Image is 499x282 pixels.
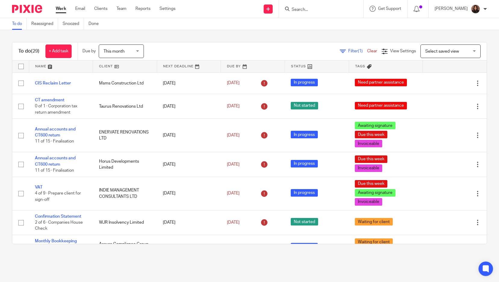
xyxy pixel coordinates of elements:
[93,235,157,260] td: Assure Compliance Group Limited
[291,79,318,86] span: In progress
[291,243,318,250] span: In progress
[12,5,42,13] img: Pixie
[35,239,77,243] a: Monthly Bookkeeping
[355,155,387,163] span: Due this week
[355,131,387,138] span: Due this week
[355,140,382,147] span: Invoiceable
[291,218,318,225] span: Not started
[291,7,345,13] input: Search
[355,65,365,68] span: Tags
[160,6,175,12] a: Settings
[35,81,71,85] a: CIS Reclaim Letter
[31,18,58,30] a: Reassigned
[35,127,76,137] a: Annual accounts and CT600 return
[116,6,126,12] a: Team
[35,214,81,219] a: Confirmation Statement
[157,210,221,235] td: [DATE]
[355,180,387,188] span: Due this week
[291,131,318,138] span: In progress
[35,98,64,102] a: CT amendment
[93,72,157,94] td: Msms Construction Ltd
[227,81,240,85] span: [DATE]
[378,7,401,11] span: Get Support
[157,235,221,260] td: [DATE]
[227,162,240,167] span: [DATE]
[35,139,74,144] span: 11 of 15 · Finalisation
[93,152,157,177] td: Horus Developments Limited
[56,6,66,12] a: Work
[355,189,395,197] span: Awaiting signature
[75,6,85,12] a: Email
[157,152,221,177] td: [DATE]
[93,119,157,152] td: ENERVATE RENOVATIONS LTD
[358,49,363,53] span: (1)
[18,48,39,54] h1: To do
[12,18,27,30] a: To do
[390,49,416,53] span: View Settings
[35,156,76,166] a: Annual accounts and CT600 return
[227,220,240,225] span: [DATE]
[35,191,81,202] span: 4 of 9 · Prepare client for sign-off
[157,94,221,118] td: [DATE]
[355,164,382,172] span: Invoiceable
[104,49,125,54] span: This month
[93,177,157,210] td: INDIE MANAGEMENT CONSULTANTS LTD
[425,49,459,54] span: Select saved view
[157,177,221,210] td: [DATE]
[227,104,240,108] span: [DATE]
[88,18,103,30] a: Done
[348,49,367,53] span: Filter
[291,102,318,109] span: Not started
[35,168,74,173] span: 11 of 15 · Finalisation
[471,4,480,14] img: Headshot.jpg
[355,198,382,206] span: Invoiceable
[355,102,407,109] span: Need partner assistance
[157,119,221,152] td: [DATE]
[35,220,83,231] span: 2 of 6 · Companies House Check
[355,79,407,86] span: Need partner assistance
[93,94,157,118] td: Taurus Renovations Ltd
[35,185,42,189] a: VAT
[35,104,77,115] span: 0 of 1 · Corporation tax return amendment
[227,133,240,137] span: [DATE]
[63,18,84,30] a: Snoozed
[94,6,107,12] a: Clients
[355,218,393,225] span: Waiting for client
[291,189,318,197] span: In progress
[93,210,157,235] td: WJR Insolvency Limited
[435,6,468,12] p: [PERSON_NAME]
[157,72,221,94] td: [DATE]
[31,49,39,54] span: (29)
[355,122,395,129] span: Awaiting signature
[291,160,318,167] span: In progress
[367,49,377,53] a: Clear
[227,191,240,195] span: [DATE]
[135,6,150,12] a: Reports
[82,48,96,54] p: Due by
[45,44,72,58] a: + Add task
[355,238,393,246] span: Waiting for client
